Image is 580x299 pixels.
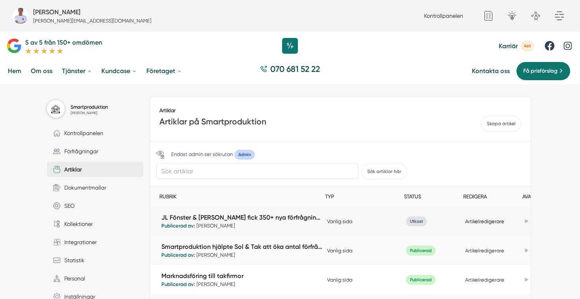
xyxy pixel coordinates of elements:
[257,63,323,79] a: 070 681 52 22
[406,246,436,256] span: Publicerad
[424,13,463,19] a: Kontrollpanelen
[404,186,463,207] th: Status
[465,248,504,254] a: Artikelredigerare
[327,277,352,283] a: Vanlig sida
[270,63,320,75] span: 070 681 52 22
[71,111,108,115] span: [PERSON_NAME]
[463,186,522,207] th: Redigera
[465,277,504,283] a: Artikelredigerare
[406,247,436,253] a: Publicerad
[47,253,143,268] a: Statistik
[156,164,358,179] input: Sök artiklar
[60,61,94,81] a: Tjänster
[156,150,255,160] div: Endast administratörer ser detta.
[499,41,534,51] a: Karriär 4st
[47,180,143,195] a: Dokumentmallar
[406,218,427,224] a: Utkast
[33,7,80,17] h5: Administratör
[406,216,427,226] span: Utkast
[60,165,82,174] span: Artiklar
[161,213,323,222] a: JL Fönster & [PERSON_NAME] fick 350+ nya förfrågningar med Smartproduktion
[100,61,138,81] a: Kundcase
[161,252,196,258] strong: Publicerad av:
[29,61,54,81] a: Om oss
[521,41,534,51] span: 4st
[60,183,106,192] span: Dokumentmallar
[60,147,98,156] span: Förfrågningar
[161,242,327,259] span: [PERSON_NAME]
[6,61,23,81] a: Hem
[161,242,323,251] a: Smartproduktion hjälpte Sol & Tak att öka antal förfrågningar med 732%
[234,150,255,160] span: Admin
[327,218,352,224] a: Vanlig sida
[499,42,518,50] span: Karriär
[25,38,102,47] p: 5 av 5 från 150+ omdömen
[60,274,85,283] span: Personal
[361,164,407,180] button: Sök artiklar här
[516,62,571,81] a: Få prisförslag
[47,216,143,231] a: Kollektioner
[47,126,143,141] a: Kontrollpanelen
[472,67,510,75] a: Kontakta oss
[47,198,143,213] a: SEO
[71,104,108,110] a: Smartproduktion
[523,67,558,75] span: Få prisförslag
[33,17,152,24] p: [PERSON_NAME][EMAIL_ADDRESS][DOMAIN_NAME]
[159,107,176,114] a: Artiklar
[13,8,28,24] img: foretagsbild-pa-smartproduktion-en-webbyraer-i-dalarnas-lan.png
[327,248,352,254] a: Vanlig sida
[171,151,233,157] span: Endast admin ser sökrutan
[465,218,504,224] a: Artikelredigerare
[159,186,325,207] th: Rubrik
[47,271,143,286] a: Personal
[161,271,323,280] a: Marknadsföring till takfirmor
[161,213,327,229] span: [PERSON_NAME]
[406,275,436,285] span: Publicerad
[47,235,143,250] a: Integrationer
[60,220,93,228] span: Kollektioner
[47,162,143,177] a: Artiklar
[60,256,84,265] span: Statistik
[145,61,183,81] a: Företaget
[161,223,196,229] strong: Publicerad av:
[159,116,462,129] h3: Artiklar på Smartproduktion
[522,186,562,207] th: Avancerat
[481,116,521,132] a: Skapa artikel
[161,271,327,288] span: [PERSON_NAME]
[60,201,75,210] span: SEO
[161,281,196,287] strong: Publicerad av:
[325,186,404,207] th: Typ
[60,238,97,246] span: Integrationer
[47,144,143,159] a: Förfrågningar
[406,276,436,282] a: Publicerad
[60,129,103,137] span: Kontrollpanelen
